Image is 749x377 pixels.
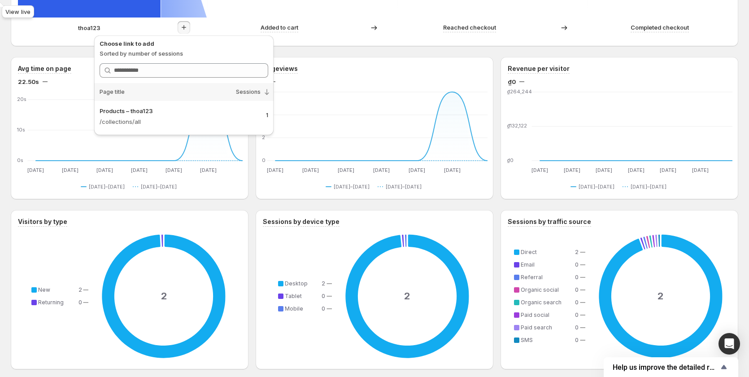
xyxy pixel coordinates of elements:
text: [DATE] [338,167,354,173]
h3: Pageviews [263,64,298,73]
p: Completed checkout [631,23,689,32]
span: SMS [521,337,533,343]
td: SMS [519,335,575,345]
text: [DATE] [131,167,148,173]
text: [DATE] [267,167,283,173]
text: [DATE] [531,167,548,173]
span: Tablet [285,293,302,299]
span: 2 [78,286,82,293]
text: ₫132,122 [507,123,527,129]
text: [DATE] [564,167,580,173]
button: [DATE]–[DATE] [378,181,425,192]
text: 20s [17,96,27,102]
text: [DATE] [165,167,182,173]
span: 22.50s [18,77,39,86]
p: Sorted by number of sessions [100,49,268,58]
button: [DATE]–[DATE] [570,181,618,192]
button: [DATE]–[DATE] [81,181,128,192]
span: [DATE]–[DATE] [141,183,177,190]
span: 0 [575,274,579,281]
text: [DATE] [373,167,390,173]
span: 0 [322,293,325,299]
text: [DATE] [409,167,425,173]
span: [DATE]–[DATE] [386,183,422,190]
p: Products – thoa123 [100,106,153,115]
span: Paid social [521,311,549,318]
h3: Sessions by traffic source [508,217,591,226]
span: 0 [575,286,579,293]
p: /collections/all [100,117,239,126]
text: [DATE] [444,167,461,173]
text: ₫264,244 [507,88,532,95]
td: Organic search [519,298,575,307]
text: 10s [17,127,26,133]
div: Open Intercom Messenger [719,333,740,355]
button: [DATE]–[DATE] [326,181,373,192]
p: thoa123 [78,23,100,32]
button: Show survey - Help us improve the detailed report for A/B campaigns [613,362,729,373]
span: [DATE]–[DATE] [89,183,125,190]
span: Sessions [236,88,261,96]
td: Organic social [519,285,575,295]
text: [DATE] [96,167,113,173]
text: ₫0 [507,157,514,163]
span: Direct [521,249,537,255]
span: Organic search [521,299,562,306]
td: Paid search [519,323,575,333]
td: Desktop [283,279,321,289]
span: 2 [575,249,579,255]
span: 0 [575,299,579,306]
td: Email [519,260,575,270]
span: Returning [38,299,64,306]
span: Paid search [521,324,552,331]
h3: Revenue per visitor [508,64,570,73]
span: 0 [78,299,82,306]
span: Organic social [521,286,559,293]
span: 0 [575,311,579,318]
text: [DATE] [692,167,709,173]
td: Paid social [519,310,575,320]
span: 2 [322,280,325,287]
span: [DATE]–[DATE] [631,183,666,190]
span: [DATE]–[DATE] [579,183,614,190]
text: [DATE] [302,167,319,173]
td: Tablet [283,291,321,301]
span: 0 [575,324,579,331]
span: [DATE]–[DATE] [334,183,370,190]
span: ₫0 [508,77,516,86]
h3: Visitors by type [18,217,67,226]
text: [DATE] [660,167,677,173]
h3: Avg time on page [18,64,71,73]
p: Choose link to add [100,39,268,48]
p: Added to cart [261,23,298,32]
text: [DATE] [27,167,44,173]
span: Help us improve the detailed report for A/B campaigns [613,363,719,372]
h3: Sessions by device type [263,217,340,226]
text: [DATE] [62,167,78,173]
span: Referral [521,274,543,281]
td: Returning [36,298,78,307]
button: [DATE]–[DATE] [623,181,670,192]
text: [DATE] [628,167,644,173]
td: New [36,285,78,295]
td: Mobile [283,304,321,314]
text: [DATE] [200,167,217,173]
span: Email [521,261,535,268]
span: Desktop [285,280,308,287]
span: Page title [100,88,125,96]
td: Direct [519,247,575,257]
td: Referral [519,272,575,282]
span: Mobile [285,305,303,312]
text: 0 [262,157,266,163]
span: 0 [575,337,579,343]
button: [DATE]–[DATE] [133,181,180,192]
text: [DATE] [596,167,612,173]
p: 1 [246,112,268,119]
span: New [38,286,50,293]
span: 0 [322,305,325,312]
span: 0 [575,261,579,268]
p: Reached checkout [443,23,496,32]
text: 0s [17,157,24,163]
